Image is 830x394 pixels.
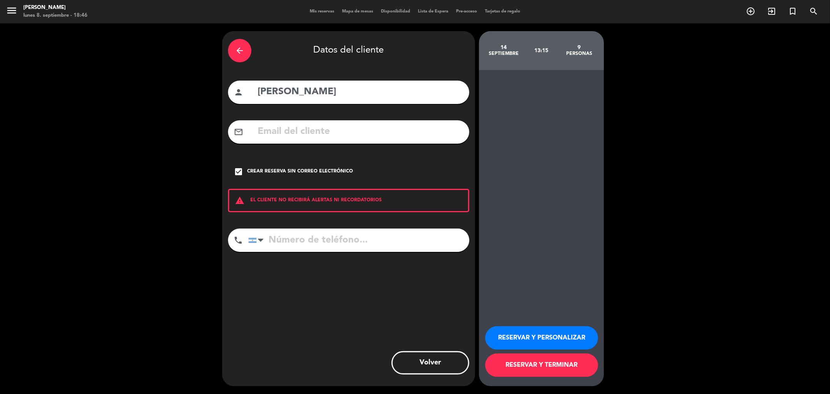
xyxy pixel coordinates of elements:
div: Argentina: +54 [249,229,267,252]
div: personas [560,51,598,57]
i: exit_to_app [767,7,776,16]
i: person [234,88,243,97]
span: Pre-acceso [452,9,481,14]
button: RESERVAR Y PERSONALIZAR [485,326,598,350]
i: menu [6,5,18,16]
i: turned_in_not [788,7,797,16]
div: EL CLIENTE NO RECIBIRÁ ALERTAS NI RECORDATORIOS [228,189,469,212]
button: Volver [391,351,469,375]
div: lunes 8. septiembre - 18:46 [23,12,88,19]
div: Datos del cliente [228,37,469,64]
div: [PERSON_NAME] [23,4,88,12]
input: Email del cliente [257,124,463,140]
div: 14 [485,44,523,51]
span: Mis reservas [306,9,338,14]
span: Mapa de mesas [338,9,377,14]
span: Disponibilidad [377,9,414,14]
div: Crear reserva sin correo electrónico [247,168,353,176]
i: mail_outline [234,127,243,137]
i: phone [233,236,243,245]
div: 13:15 [523,37,560,64]
i: warning [229,196,250,205]
i: arrow_back [235,46,244,55]
span: Tarjetas de regalo [481,9,524,14]
div: 9 [560,44,598,51]
i: check_box [234,167,243,176]
span: Lista de Espera [414,9,452,14]
div: septiembre [485,51,523,57]
button: menu [6,5,18,19]
button: RESERVAR Y TERMINAR [485,354,598,377]
input: Número de teléfono... [248,229,469,252]
i: search [809,7,818,16]
input: Nombre del cliente [257,84,463,100]
i: add_circle_outline [746,7,755,16]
